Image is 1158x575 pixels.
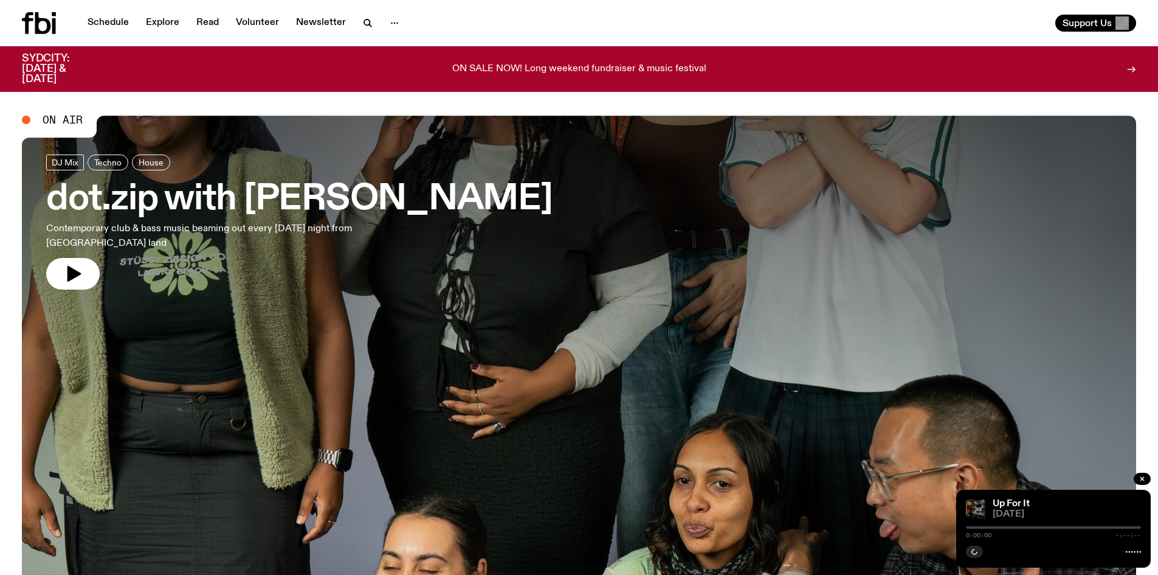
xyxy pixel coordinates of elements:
[993,499,1030,509] a: Up For It
[993,510,1141,519] span: [DATE]
[189,15,226,32] a: Read
[966,532,991,538] span: 0:00:00
[52,158,78,167] span: DJ Mix
[289,15,353,32] a: Newsletter
[132,155,170,170] a: House
[22,54,100,85] h3: SYDCITY: [DATE] & [DATE]
[452,64,706,75] p: ON SALE NOW! Long weekend fundraiser & music festival
[1063,18,1112,29] span: Support Us
[80,15,136,32] a: Schedule
[139,15,187,32] a: Explore
[46,221,357,251] p: Contemporary club & bass music beaming out every [DATE] night from [GEOGRAPHIC_DATA] land
[1055,15,1136,32] button: Support Us
[43,114,83,125] span: On Air
[46,155,553,290] a: dot.zip with [PERSON_NAME]Contemporary club & bass music beaming out every [DATE] night from [GEO...
[229,15,286,32] a: Volunteer
[46,155,84,170] a: DJ Mix
[139,158,164,167] span: House
[1115,532,1141,538] span: -:--:--
[88,155,128,170] a: Techno
[46,183,553,217] h3: dot.zip with [PERSON_NAME]
[94,158,122,167] span: Techno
